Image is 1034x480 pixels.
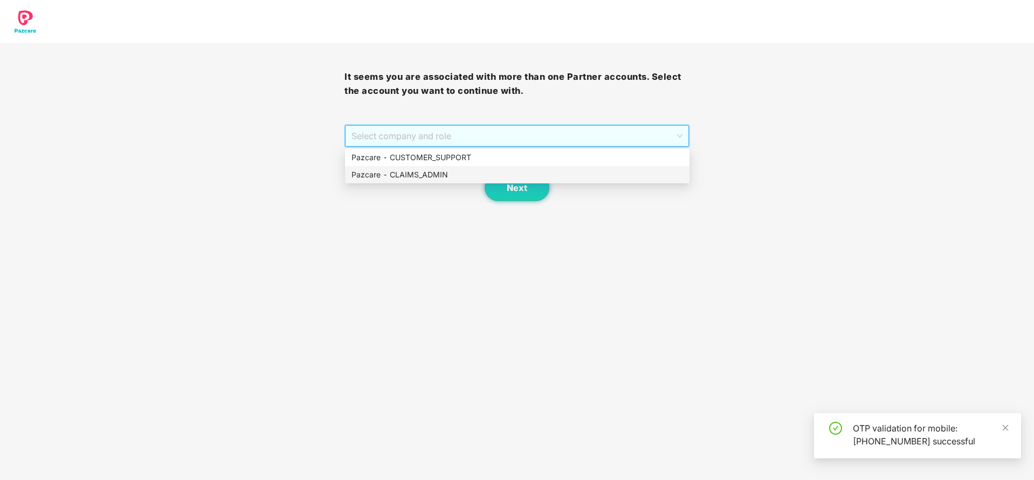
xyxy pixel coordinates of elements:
[344,70,689,98] h3: It seems you are associated with more than one Partner accounts. Select the account you want to c...
[485,174,549,201] button: Next
[351,169,683,181] div: Pazcare - CLAIMS_ADMIN
[507,183,527,193] span: Next
[351,126,682,146] span: Select company and role
[345,166,690,183] div: Pazcare - CLAIMS_ADMIN
[351,152,683,163] div: Pazcare - CUSTOMER_SUPPORT
[345,149,690,166] div: Pazcare - CUSTOMER_SUPPORT
[1002,424,1009,431] span: close
[853,422,1008,448] div: OTP validation for mobile: [PHONE_NUMBER] successful
[829,422,842,435] span: check-circle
